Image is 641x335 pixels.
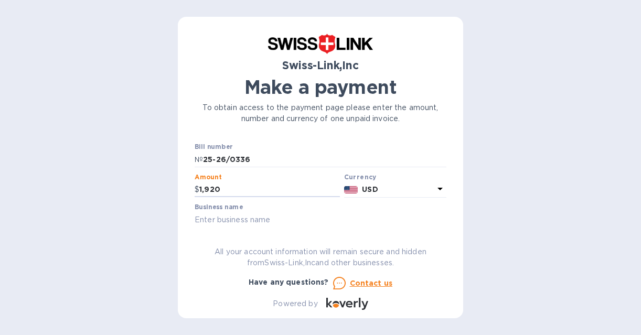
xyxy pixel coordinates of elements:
[344,186,358,193] img: USD
[195,102,446,124] p: To obtain access to the payment page please enter the amount, number and currency of one unpaid i...
[195,154,203,165] p: №
[195,246,446,268] p: All your account information will remain secure and hidden from Swiss-Link,Inc and other businesses.
[195,174,221,180] label: Amount
[195,76,446,98] h1: Make a payment
[282,59,359,72] b: Swiss-Link,Inc
[195,212,446,228] input: Enter business name
[362,185,378,193] b: USD
[203,152,446,167] input: Enter bill number
[344,173,377,181] b: Currency
[195,204,243,211] label: Business name
[273,298,317,309] p: Powered by
[195,184,199,195] p: $
[350,279,393,287] u: Contact us
[195,144,232,150] label: Bill number
[199,182,340,198] input: 0.00
[249,278,329,286] b: Have any questions?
